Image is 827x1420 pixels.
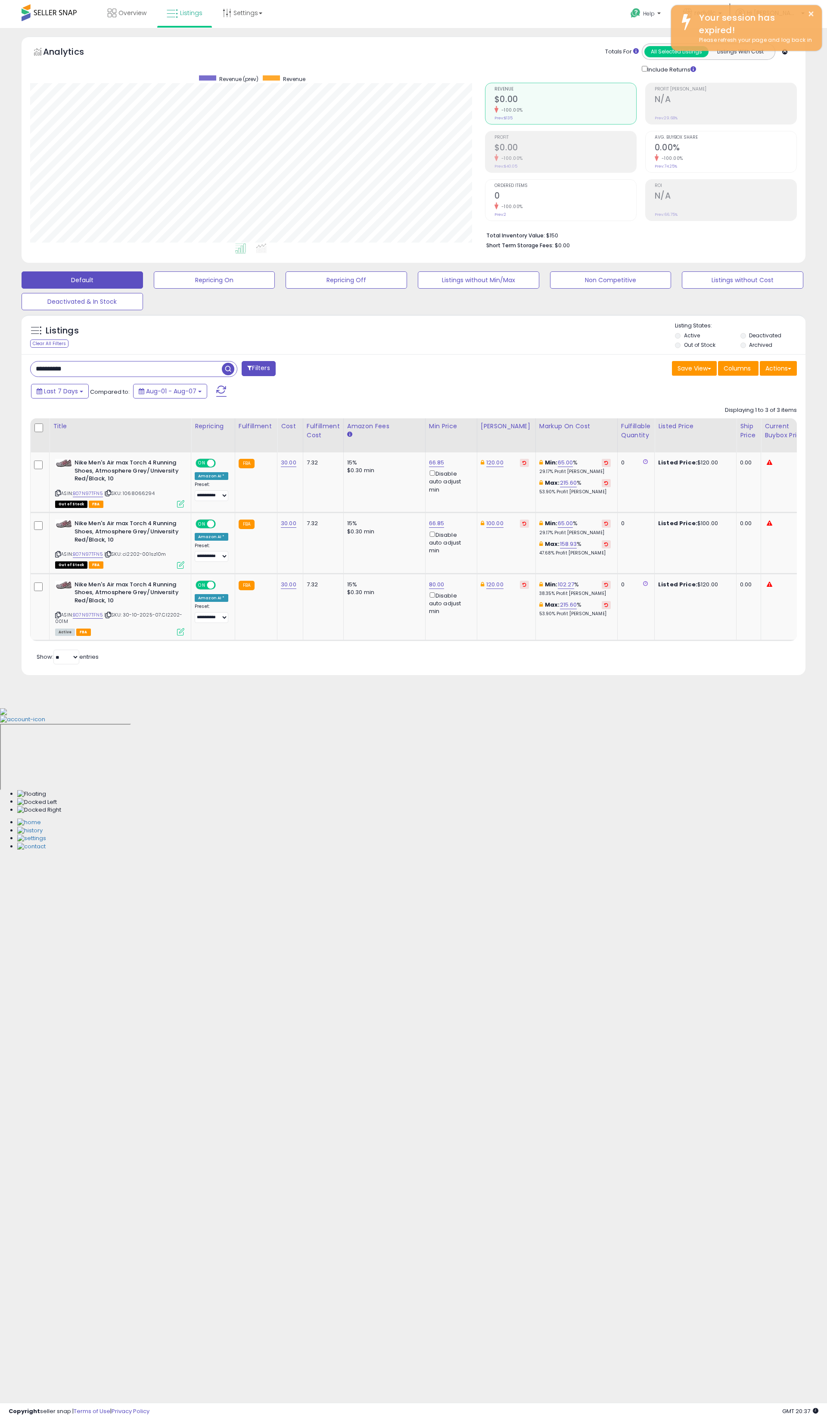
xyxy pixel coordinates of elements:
img: Docked Right [17,806,61,814]
a: 120.00 [486,458,504,467]
div: Fulfillable Quantity [621,422,651,440]
small: Amazon Fees. [347,431,352,439]
div: Totals For [605,48,639,56]
div: ASIN: [55,581,184,635]
div: 0 [621,520,648,527]
p: Listing States: [675,322,805,330]
a: 30.00 [281,458,296,467]
span: Revenue (prev) [219,75,258,83]
div: $0.30 min [347,589,419,596]
span: Last 7 Days [44,387,78,395]
b: Listed Price: [658,458,697,467]
div: Preset: [195,543,228,562]
div: Min Price [429,422,473,431]
div: Please refresh your page and log back in [693,36,815,44]
div: % [539,459,611,475]
div: 15% [347,459,419,467]
div: $120.00 [658,459,730,467]
div: Amazon AI * [195,472,228,480]
div: Repricing [195,422,231,431]
a: 102.27 [558,580,575,589]
p: 29.17% Profit [PERSON_NAME] [539,530,611,536]
h2: 0.00% [655,143,796,154]
img: Home [17,819,41,827]
div: Amazon Fees [347,422,422,431]
small: Prev: 2 [494,212,506,217]
img: Settings [17,835,46,843]
span: Profit [494,135,636,140]
label: Archived [749,341,772,349]
span: ON [196,460,207,467]
div: ASIN: [55,459,184,507]
img: 41tORJ3rkkL._SL40_.jpg [55,520,72,528]
span: Avg. Buybox Share [655,135,796,140]
button: Listings With Cost [708,46,772,57]
img: Floating [17,790,46,798]
p: 29.17% Profit [PERSON_NAME] [539,469,611,475]
span: All listings currently available for purchase on Amazon [55,629,75,636]
a: B07N97TFN5 [73,490,103,497]
span: | SKU: 1068066294 [104,490,155,497]
div: Amazon AI * [195,594,228,602]
div: $0.30 min [347,528,419,536]
button: Aug-01 - Aug-07 [133,384,207,399]
a: B07N97TFN5 [73,551,103,558]
label: Active [684,332,700,339]
i: Get Help [630,8,641,19]
div: $120.00 [658,581,730,589]
a: 66.85 [429,519,445,528]
div: % [539,581,611,597]
b: Nike Men's Air max Torch 4 Running Shoes, Atmosphere Grey/University Red/Black, 10 [75,520,179,546]
small: Prev: $135 [494,115,513,121]
span: OFF [215,460,228,467]
b: Listed Price: [658,580,697,589]
div: Displaying 1 to 3 of 3 items [725,406,797,414]
h5: Analytics [43,46,101,60]
span: Profit [PERSON_NAME] [655,87,796,92]
div: 0.00 [740,520,754,527]
h2: 0 [494,191,636,202]
small: Prev: 29.68% [655,115,678,121]
b: Min: [545,458,558,467]
div: Your session has expired! [693,12,815,36]
small: Prev: 74.25% [655,164,677,169]
small: FBA [239,581,255,590]
span: OFF [215,520,228,528]
small: -100.00% [498,155,523,162]
div: $100.00 [658,520,730,527]
b: Min: [545,580,558,589]
b: Max: [545,601,560,609]
span: FBA [89,561,103,569]
img: 41tORJ3rkkL._SL40_.jpg [55,459,72,467]
div: 0.00 [740,581,754,589]
div: 7.32 [307,581,337,589]
div: $0.30 min [347,467,419,474]
div: Disable auto adjust min [429,530,470,555]
b: Nike Men's Air max Torch 4 Running Shoes, Atmosphere Grey/University Red/Black, 10 [75,459,179,485]
div: Current Buybox Price [765,422,809,440]
a: 158.93 [560,540,577,548]
p: 38.35% Profit [PERSON_NAME] [539,591,611,597]
button: Columns [718,361,759,376]
button: All Selected Listings [644,46,709,57]
h5: Listings [46,325,79,337]
button: Non Competitive [550,271,672,289]
small: Prev: $40.05 [494,164,517,169]
li: $150 [486,230,790,240]
span: Ordered Items [494,184,636,188]
span: FBA [76,629,91,636]
div: % [539,479,611,495]
div: [PERSON_NAME] [481,422,532,431]
img: History [17,827,43,835]
div: Include Returns [635,64,706,74]
button: Actions [760,361,797,376]
h2: $0.00 [494,143,636,154]
button: Default [22,271,143,289]
button: Deactivated & In Stock [22,293,143,310]
a: 30.00 [281,580,296,589]
span: ON [196,581,207,589]
a: 30.00 [281,519,296,528]
a: 80.00 [429,580,445,589]
p: 53.90% Profit [PERSON_NAME] [539,489,611,495]
span: Columns [724,364,751,373]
